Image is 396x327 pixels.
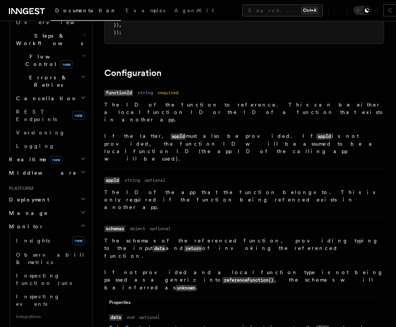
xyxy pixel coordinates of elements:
[13,71,88,92] button: Errors & Retries
[13,95,77,102] span: Cancellation
[114,30,121,35] span: });
[126,7,165,13] span: Examples
[127,314,134,320] dd: zod
[153,245,166,252] code: data
[6,169,77,177] span: Middleware
[13,29,88,50] button: Steps & Workflows
[13,139,88,153] a: Logging
[119,22,121,28] span: ,
[6,16,88,153] div: Inngest Functions
[13,105,88,126] a: REST Endpointsnew
[301,7,318,14] kbd: Ctrl+K
[6,223,44,230] span: Monitor
[6,153,88,166] button: Realtimenew
[6,193,88,206] button: Deployment
[242,4,323,16] button: Search...Ctrl+K
[124,177,140,183] dd: string
[104,90,133,96] code: functionId
[16,273,72,286] span: Inspecting function runs
[16,143,55,149] span: Logging
[105,299,384,309] div: Properties
[104,132,384,162] p: If the latter, must also be provided. If is not provided, the function ID will be assumed to be a...
[13,32,83,47] span: Steps & Workflows
[145,177,165,183] dd: optional
[60,60,73,69] span: new
[104,237,384,260] p: The schemas of the referenced function, providing typing to the input and of invoking the referen...
[130,226,145,232] dd: object
[6,209,48,217] span: Manage
[121,2,170,20] a: Examples
[170,133,186,140] code: appId
[150,226,171,232] dd: optional
[6,156,62,163] span: Realtime
[170,2,218,20] a: AgentKit
[16,130,65,136] span: Versioning
[6,206,88,220] button: Manage
[104,177,120,184] code: appId
[316,133,332,140] code: appId
[104,269,384,292] p: If not provided and a local function type is not being passed as a generic into , the schemas wil...
[13,92,88,105] button: Cancellation
[51,2,121,21] a: Documentation
[55,7,117,13] span: Documentation
[6,220,88,233] button: Monitor
[222,277,275,283] code: referenceFunction()
[104,68,162,78] a: Configuration
[16,252,93,265] span: Observability & metrics
[16,238,50,244] span: Insights
[16,109,57,122] span: REST Endpoints
[13,50,88,71] button: Flow Controlnew
[158,90,178,96] dd: required
[16,293,60,307] span: Inspecting events
[13,248,88,269] a: Observability & metrics
[13,290,88,311] a: Inspecting events
[13,74,81,89] span: Errors & Retries
[72,236,85,245] span: new
[50,156,62,164] span: new
[13,16,88,29] a: Overview
[72,111,85,120] span: new
[16,19,93,25] span: Overview
[175,285,196,291] code: unknown
[114,22,119,28] span: })
[109,314,122,321] code: data
[184,245,202,252] code: return
[174,7,214,13] span: AgentKit
[13,269,88,290] a: Inspecting function runs
[139,314,160,320] dd: optional
[13,233,88,248] a: Insightsnew
[6,196,49,203] span: Deployment
[13,126,88,139] a: Versioning
[104,101,384,123] p: The ID of the function to reference. This can be either a local function ID or the ID of a functi...
[13,311,88,323] span: Integrations
[6,185,34,191] span: Platform
[354,6,371,15] button: Toggle dark mode
[104,226,125,232] code: schemas
[104,188,384,211] p: The ID of the app that the function belongs to. This is only required if the function being refen...
[137,90,153,96] dd: string
[13,53,82,68] span: Flow Control
[6,166,88,180] button: Middleware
